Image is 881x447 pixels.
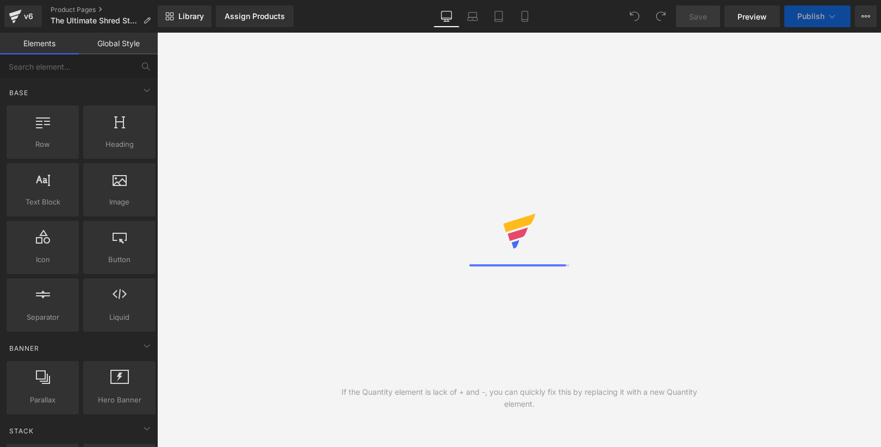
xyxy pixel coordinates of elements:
a: Tablet [486,5,512,27]
span: Liquid [86,312,152,323]
span: The Ultimate Shred Stack [51,16,139,25]
span: Preview [737,11,767,22]
div: v6 [22,9,35,23]
a: Mobile [512,5,538,27]
span: Banner [8,343,40,353]
span: Image [86,196,152,208]
a: New Library [158,5,212,27]
a: v6 [4,5,42,27]
span: Base [8,88,29,98]
button: Publish [784,5,851,27]
a: Product Pages [51,5,159,14]
span: Library [178,11,204,21]
span: Hero Banner [86,394,152,406]
a: Global Style [79,33,158,54]
span: Publish [797,12,824,21]
span: Text Block [10,196,76,208]
button: More [855,5,877,27]
a: Desktop [433,5,460,27]
a: Laptop [460,5,486,27]
div: Assign Products [225,12,285,21]
span: Stack [8,426,35,436]
span: Row [10,139,76,150]
span: Save [689,11,707,22]
a: Preview [724,5,780,27]
button: Redo [650,5,672,27]
span: Separator [10,312,76,323]
span: Icon [10,254,76,265]
div: If the Quantity element is lack of + and -, you can quickly fix this by replacing it with a new Q... [338,386,700,410]
span: Heading [86,139,152,150]
span: Button [86,254,152,265]
button: Undo [624,5,646,27]
span: Parallax [10,394,76,406]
